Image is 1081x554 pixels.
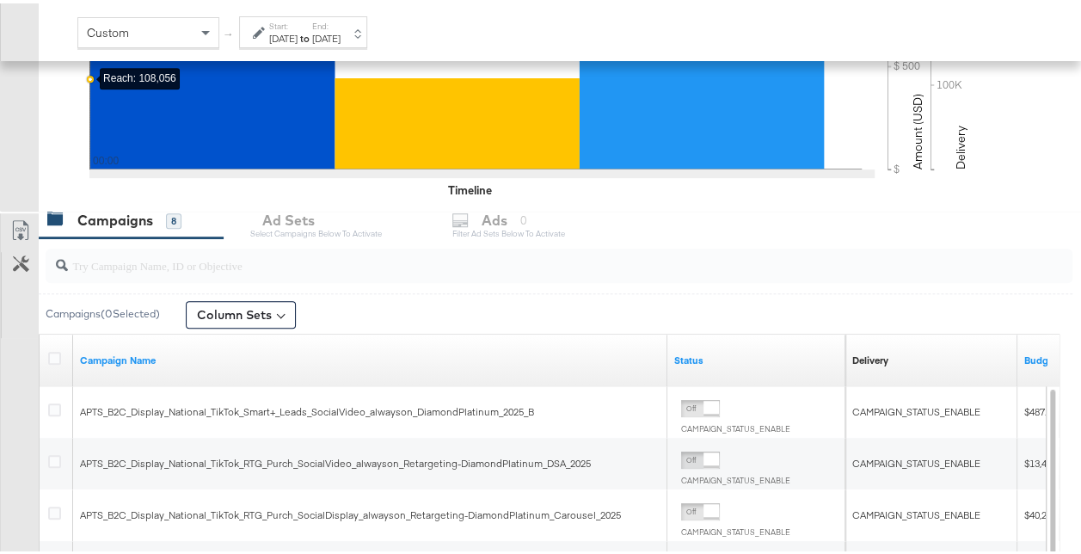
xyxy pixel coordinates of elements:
a: Your campaign name. [80,350,660,364]
div: Delivery [852,350,888,364]
input: Try Campaign Name, ID or Objective [68,238,983,272]
text: Amount (USD) [910,90,925,166]
div: [DATE] [269,28,298,42]
span: $487.06 [1024,402,1057,415]
label: Start: [269,17,298,28]
div: [DATE] [312,28,341,42]
a: Shows the current state of your Ad Campaign. [674,350,838,364]
span: APTS_B2C_Display_National_TikTok_RTG_Purch_SocialVideo_alwayson_Retargeting-DiamondPlatinum_DSA_2025 [80,453,591,466]
span: APTS_B2C_Display_National_TikTok_Smart+_Leads_SocialVideo_alwayson_DiamondPlatinum_2025_B [80,402,534,415]
div: CAMPAIGN_STATUS_ENABLE [852,453,1010,467]
div: Campaigns [77,207,153,227]
div: 8 [166,210,181,225]
label: CAMPAIGN_STATUS_ENABLE [681,420,790,431]
button: Column Sets [186,298,296,325]
div: Timeline [448,179,492,195]
strong: to [298,28,312,41]
a: Reflects the ability of your Ad Campaign to achieve delivery based on ad states, schedule and bud... [852,350,888,364]
span: $13,492.00 [1024,453,1069,466]
span: ↑ [221,29,237,35]
span: APTS_B2C_Display_National_TikTok_RTG_Purch_SocialDisplay_alwayson_Retargeting-DiamondPlatinum_Car... [80,505,621,518]
span: $40,259.87 [1024,505,1069,518]
div: CAMPAIGN_STATUS_ENABLE [852,402,1010,415]
label: End: [312,17,341,28]
label: CAMPAIGN_STATUS_ENABLE [681,523,790,534]
text: Delivery [953,122,968,166]
span: Custom [87,22,129,37]
div: CAMPAIGN_STATUS_ENABLE [852,505,1010,519]
div: Campaigns ( 0 Selected) [46,303,160,318]
label: CAMPAIGN_STATUS_ENABLE [681,471,790,483]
